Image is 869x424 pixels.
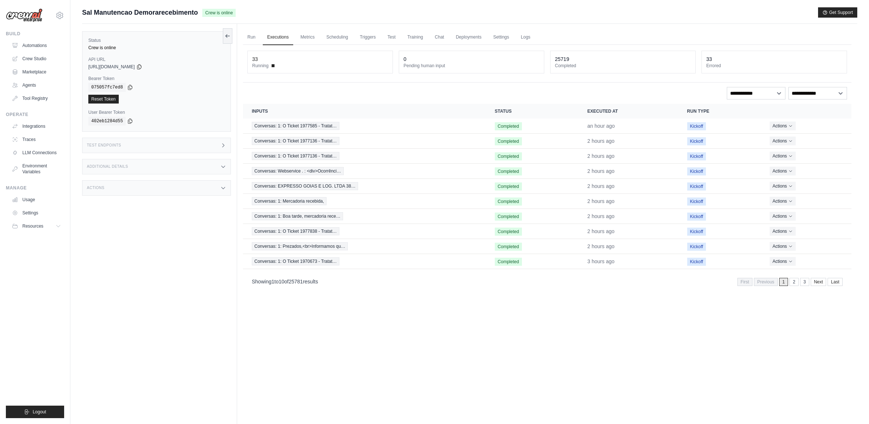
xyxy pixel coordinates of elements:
[252,278,318,285] p: Showing to of results
[588,228,615,234] time: September 4, 2025 at 11:54 GMT-3
[495,197,522,206] span: Completed
[403,30,427,45] a: Training
[486,104,579,119] th: Status
[272,279,275,285] span: 1
[6,31,64,37] div: Build
[202,9,236,17] span: Crew is online
[252,242,348,250] span: Conversas: 1: Prezados,<br>Informamos qu…
[88,64,135,70] span: [URL][DOMAIN_NAME]
[252,257,339,265] span: Conversas: 1: O Ticket 1970673 - Tratat…
[588,153,615,159] time: September 4, 2025 at 12:17 GMT-3
[6,185,64,191] div: Manage
[252,63,269,69] span: Running
[495,182,522,191] span: Completed
[9,40,64,51] a: Automations
[252,197,477,205] a: View execution details for Conversas
[9,160,64,178] a: Environment Variables
[678,104,761,119] th: Run Type
[687,167,706,175] span: Kickoff
[706,63,842,69] dt: Errored
[588,258,615,264] time: September 4, 2025 at 11:00 GMT-3
[770,167,796,175] button: Actions for execution
[588,138,615,144] time: September 4, 2025 at 12:18 GMT-3
[9,79,64,91] a: Agents
[687,122,706,130] span: Kickoff
[770,137,796,145] button: Actions for execution
[495,228,522,236] span: Completed
[252,137,477,145] a: View execution details for Conversas
[495,213,522,221] span: Completed
[779,278,788,286] span: 1
[88,45,225,51] div: Crew is online
[770,122,796,130] button: Actions for execution
[87,186,104,190] h3: Actions
[737,278,752,286] span: First
[404,63,540,69] dt: Pending human input
[770,257,796,266] button: Actions for execution
[88,95,119,104] a: Reset Token
[687,258,706,266] span: Kickoff
[495,167,522,175] span: Completed
[687,152,706,160] span: Kickoff
[687,213,706,221] span: Kickoff
[404,55,406,63] div: 0
[252,122,477,130] a: View execution details for Conversas
[88,76,225,81] label: Bearer Token
[252,182,358,190] span: Conversas: EXPRESSO GOIAS E LOG. LTDA 38…
[9,93,64,104] a: Tool Registry
[770,152,796,160] button: Actions for execution
[800,278,809,286] a: 3
[88,83,126,92] code: 075057fc7ed8
[495,243,522,251] span: Completed
[9,207,64,219] a: Settings
[828,278,843,286] a: Last
[296,30,319,45] a: Metrics
[555,63,691,69] dt: Completed
[811,278,826,286] a: Next
[818,7,857,18] button: Get Support
[22,223,43,229] span: Resources
[87,164,128,169] h3: Additional Details
[252,212,343,220] span: Conversas: 1: Boa tarde, mercadoria rece…
[789,278,799,286] a: 2
[252,227,339,235] span: Conversas: 1: O Ticket 1977838 - Tratat…
[243,272,851,291] nav: Pagination
[588,183,615,189] time: September 4, 2025 at 12:12 GMT-3
[88,57,225,62] label: API URL
[6,406,64,418] button: Logout
[243,30,260,45] a: Run
[770,242,796,251] button: Actions for execution
[9,147,64,159] a: LLM Connections
[737,278,843,286] nav: Pagination
[6,8,43,22] img: Logo
[754,278,778,286] span: Previous
[770,197,796,206] button: Actions for execution
[252,167,344,175] span: Conversas: Webservice . : <div>Ocorrênci…
[383,30,400,45] a: Test
[356,30,380,45] a: Triggers
[770,227,796,236] button: Actions for execution
[252,122,339,130] span: Conversas: 1: O Ticket 1977585 - Tratat…
[588,168,615,174] time: September 4, 2025 at 12:12 GMT-3
[252,227,477,235] a: View execution details for Conversas
[33,409,46,415] span: Logout
[516,30,535,45] a: Logs
[252,242,477,250] a: View execution details for Conversas
[252,137,339,145] span: Conversas: 1: O Ticket 1977136 - Tratat…
[9,66,64,78] a: Marketplace
[252,152,339,160] span: Conversas: 1: O Ticket 1977136 - Tratat…
[88,109,225,115] label: User Bearer Token
[252,55,258,63] div: 33
[88,117,126,126] code: 402eb1284d55
[687,228,706,236] span: Kickoff
[588,123,615,129] time: September 4, 2025 at 12:24 GMT-3
[495,137,522,145] span: Completed
[82,7,198,18] span: Sal Manutencao Demorarecebimento
[322,30,352,45] a: Scheduling
[252,212,477,220] a: View execution details for Conversas
[87,143,121,148] h3: Test Endpoints
[6,112,64,117] div: Operate
[252,182,477,190] a: View execution details for Conversas
[252,167,477,175] a: View execution details for Conversas
[88,37,225,43] label: Status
